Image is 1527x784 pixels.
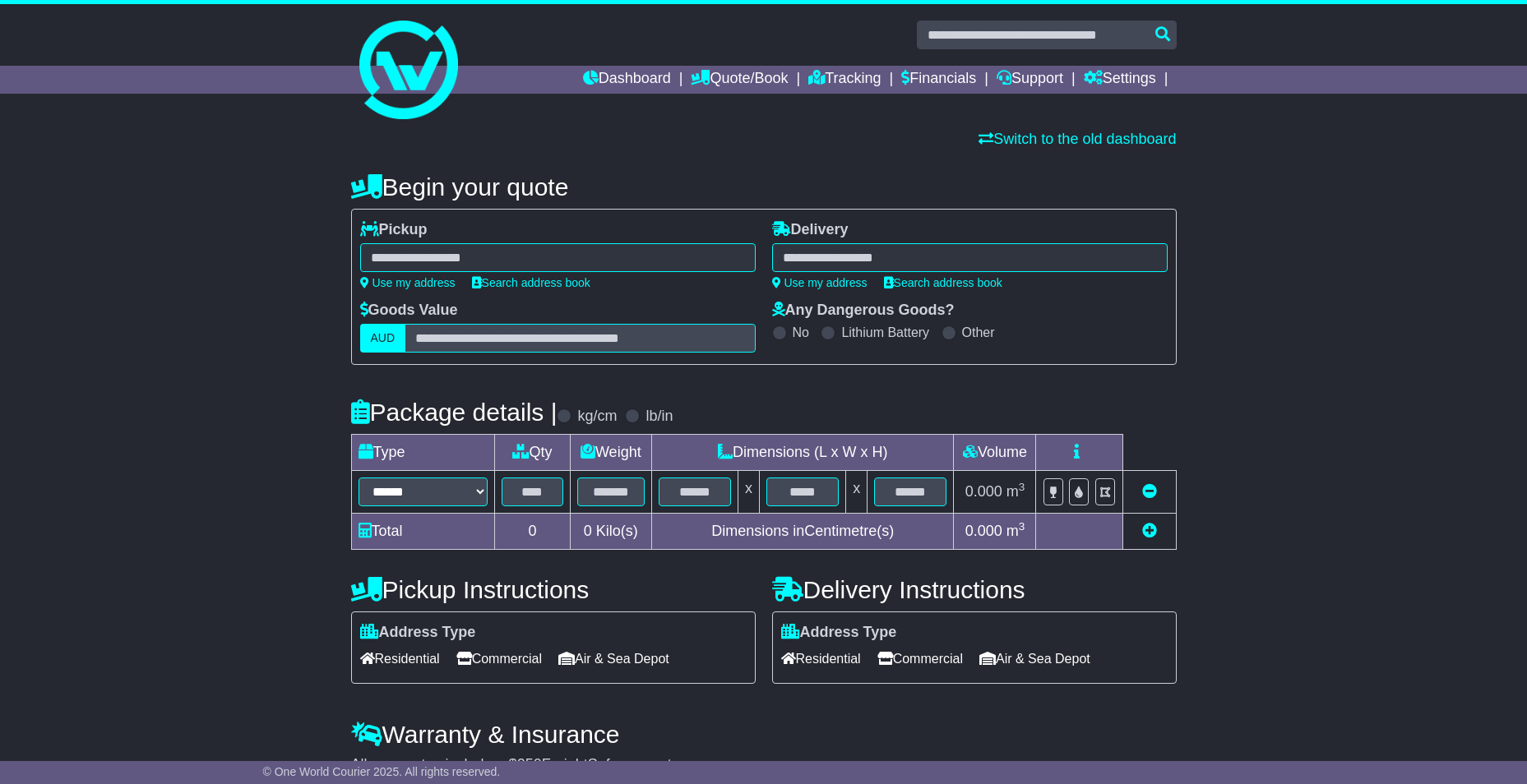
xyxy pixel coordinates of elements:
label: Address Type [360,624,476,642]
td: Weight [570,435,651,471]
label: No [793,325,809,340]
span: Air & Sea Depot [979,646,1090,671]
span: 0 [584,523,592,539]
span: 0.000 [965,483,1002,500]
a: Switch to the old dashboard [979,131,1176,147]
label: kg/cm [577,408,617,426]
label: Lithium Battery [841,325,929,340]
a: Search address book [884,276,1002,289]
span: Commercial [456,646,542,671]
td: Volume [954,435,1036,471]
a: Use my address [360,276,456,289]
label: Goods Value [360,302,458,320]
td: 0 [495,514,570,550]
label: Any Dangerous Goods? [772,302,955,320]
td: Dimensions in Centimetre(s) [651,514,954,550]
a: Settings [1084,66,1156,94]
h4: Delivery Instructions [772,576,1177,603]
h4: Warranty & Insurance [351,721,1177,748]
div: All our quotes include a $ FreightSafe warranty. [351,756,1177,774]
a: Add new item [1142,523,1157,539]
span: 0.000 [965,523,1002,539]
label: Other [962,325,995,340]
label: Pickup [360,221,428,239]
a: Dashboard [583,66,671,94]
a: Tracking [808,66,881,94]
sup: 3 [1019,520,1025,533]
td: Total [351,514,495,550]
td: Kilo(s) [570,514,651,550]
span: Residential [781,646,861,671]
a: Search address book [472,276,590,289]
span: © One World Courier 2025. All rights reserved. [263,765,501,778]
a: Financials [901,66,976,94]
label: Address Type [781,624,897,642]
a: Use my address [772,276,868,289]
h4: Begin your quote [351,173,1177,201]
td: Type [351,435,495,471]
td: x [846,471,868,514]
h4: Package details | [351,399,558,426]
sup: 3 [1019,481,1025,493]
h4: Pickup Instructions [351,576,756,603]
span: Air & Sea Depot [558,646,669,671]
td: Dimensions (L x W x H) [651,435,954,471]
a: Quote/Book [691,66,788,94]
label: Delivery [772,221,849,239]
span: m [1006,483,1025,500]
td: x [738,471,760,514]
span: m [1006,523,1025,539]
a: Remove this item [1142,483,1157,500]
label: lb/in [646,408,673,426]
span: Residential [360,646,440,671]
label: AUD [360,324,406,353]
td: Qty [495,435,570,471]
span: 250 [517,756,542,772]
a: Support [997,66,1063,94]
span: Commercial [877,646,963,671]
